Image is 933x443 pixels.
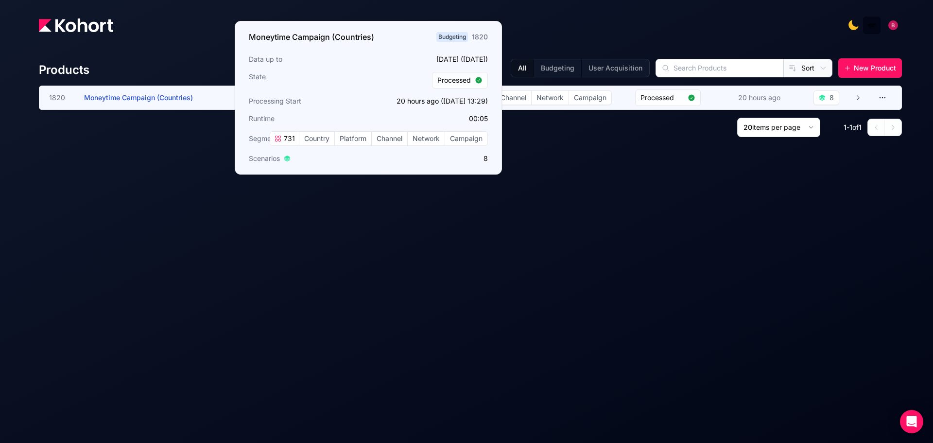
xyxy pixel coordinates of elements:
span: Network [532,91,569,105]
span: of [852,123,859,131]
span: 1 [849,123,852,131]
app-duration-counter: 00:05 [469,114,488,123]
span: Moneytime Campaign (Countries) [84,93,193,102]
div: 8 [829,93,834,103]
button: User Acquisition [581,59,649,77]
span: New Product [854,63,896,73]
img: logo_MoneyTimeLogo_1_20250619094856634230.png [867,20,877,30]
p: [DATE] ([DATE]) [371,54,488,64]
h3: State [249,72,365,89]
button: New Product [838,58,902,78]
img: Kohort logo [39,18,113,32]
input: Search Products [656,59,783,77]
div: 20 hours ago [736,91,782,105]
button: 20items per page [737,118,820,137]
button: Budgeting [534,59,581,77]
span: 1 [844,123,847,131]
p: 20 hours ago ([DATE] 13:29) [371,96,488,106]
h3: Runtime [249,114,365,124]
span: Channel [372,132,407,145]
span: 1820 [49,93,72,103]
span: 1 [859,123,862,131]
span: Sort [801,63,814,73]
span: items per page [752,123,800,131]
span: Budgeting [436,32,468,42]
p: 8 [371,154,488,163]
span: 20 [743,123,752,131]
span: Scenarios [249,154,280,163]
h3: Moneytime Campaign (Countries) [249,31,374,43]
h3: Data up to [249,54,365,64]
div: 1820 [472,32,488,42]
span: Country [299,132,334,145]
a: 1820Moneytime Campaign (Countries)Budgeting731CountryPlatformChannelNetworkCampaignProcessed20 ho... [49,86,862,109]
span: Campaign [569,91,611,105]
span: Network [408,132,445,145]
h4: Products [39,62,89,78]
button: All [511,59,534,77]
span: Channel [496,91,531,105]
span: Campaign [445,132,487,145]
span: Processed [640,93,684,103]
span: 731 [282,134,295,143]
div: Open Intercom Messenger [900,410,923,433]
h3: Processing Start [249,96,365,106]
span: - [847,123,849,131]
span: Processed [437,75,471,85]
span: Platform [335,132,371,145]
span: Segments [249,134,281,143]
